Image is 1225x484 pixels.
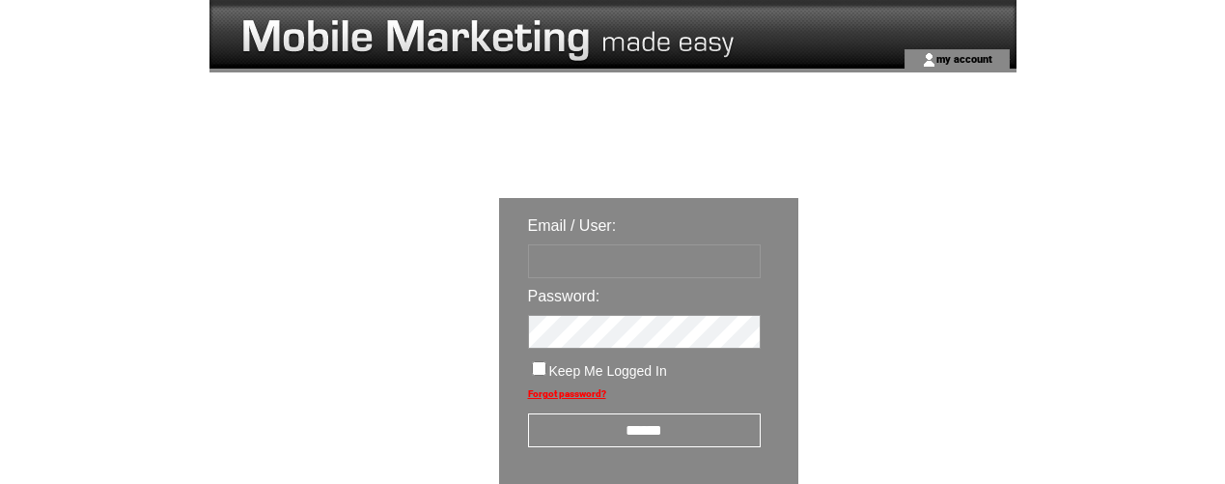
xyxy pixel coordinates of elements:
a: my account [936,52,992,65]
span: Keep Me Logged In [549,363,667,379]
a: Forgot password? [528,388,606,399]
img: account_icon.gif [922,52,936,68]
span: Password: [528,288,600,304]
span: Email / User: [528,217,617,234]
